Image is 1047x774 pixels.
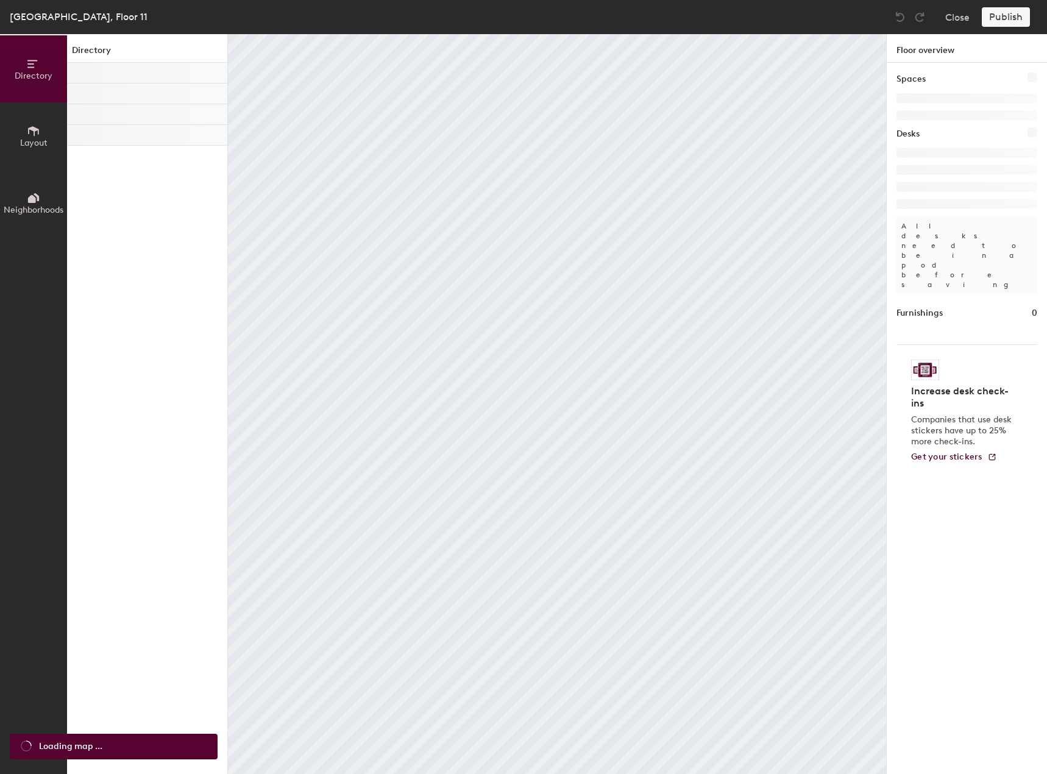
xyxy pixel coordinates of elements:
[911,452,997,463] a: Get your stickers
[945,7,970,27] button: Close
[887,34,1047,63] h1: Floor overview
[4,205,63,215] span: Neighborhoods
[911,452,982,462] span: Get your stickers
[1032,307,1037,320] h1: 0
[914,11,926,23] img: Redo
[896,307,943,320] h1: Furnishings
[911,414,1015,447] p: Companies that use desk stickers have up to 25% more check-ins.
[911,385,1015,410] h4: Increase desk check-ins
[228,34,886,774] canvas: Map
[39,740,102,753] span: Loading map ...
[20,138,48,148] span: Layout
[15,71,52,81] span: Directory
[911,360,939,380] img: Sticker logo
[10,9,147,24] div: [GEOGRAPHIC_DATA], Floor 11
[896,216,1037,294] p: All desks need to be in a pod before saving
[896,127,920,141] h1: Desks
[894,11,906,23] img: Undo
[67,44,227,63] h1: Directory
[896,73,926,86] h1: Spaces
